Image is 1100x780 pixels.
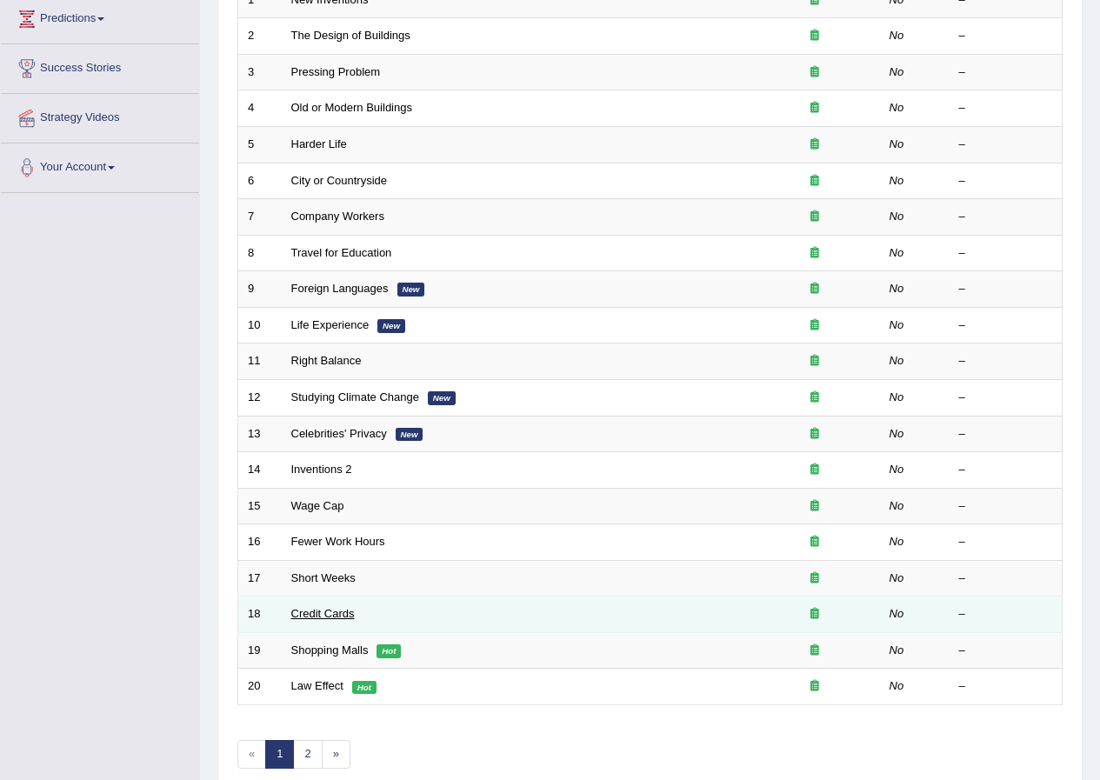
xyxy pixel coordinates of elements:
[959,606,1053,623] div: –
[890,246,904,259] em: No
[759,64,870,81] div: Exam occurring question
[238,524,282,561] td: 16
[238,271,282,308] td: 9
[759,281,870,297] div: Exam occurring question
[291,607,355,620] a: Credit Cards
[959,534,1053,550] div: –
[291,499,344,512] a: Wage Cap
[291,679,343,692] a: Law Effect
[890,29,904,42] em: No
[238,669,282,705] td: 20
[291,535,385,548] a: Fewer Work Hours
[238,416,282,452] td: 13
[291,571,356,584] a: Short Weeks
[238,163,282,199] td: 6
[1,44,199,88] a: Success Stories
[291,643,369,657] a: Shopping Malls
[890,101,904,114] em: No
[959,245,1053,262] div: –
[238,199,282,236] td: 7
[759,678,870,695] div: Exam occurring question
[890,65,904,78] em: No
[238,560,282,597] td: 17
[890,643,904,657] em: No
[959,137,1053,153] div: –
[890,571,904,584] em: No
[238,379,282,416] td: 12
[291,65,381,78] a: Pressing Problem
[890,427,904,440] em: No
[238,90,282,127] td: 4
[428,391,456,405] em: New
[890,679,904,692] em: No
[759,209,870,225] div: Exam occurring question
[291,390,419,403] a: Studying Climate Change
[959,462,1053,478] div: –
[759,606,870,623] div: Exam occurring question
[959,498,1053,515] div: –
[759,353,870,370] div: Exam occurring question
[759,245,870,262] div: Exam occurring question
[959,353,1053,370] div: –
[291,354,362,367] a: Right Balance
[1,94,199,137] a: Strategy Videos
[291,29,410,42] a: The Design of Buildings
[959,390,1053,406] div: –
[759,317,870,334] div: Exam occurring question
[291,318,370,331] a: Life Experience
[759,28,870,44] div: Exam occurring question
[959,28,1053,44] div: –
[238,597,282,633] td: 18
[959,570,1053,587] div: –
[291,101,412,114] a: Old or Modern Buildings
[759,534,870,550] div: Exam occurring question
[291,427,387,440] a: Celebrities' Privacy
[959,64,1053,81] div: –
[890,137,904,150] em: No
[759,173,870,190] div: Exam occurring question
[759,426,870,443] div: Exam occurring question
[291,463,352,476] a: Inventions 2
[377,319,405,333] em: New
[291,282,389,295] a: Foreign Languages
[238,343,282,380] td: 11
[759,100,870,117] div: Exam occurring question
[322,740,350,769] a: »
[959,173,1053,190] div: –
[352,681,377,695] em: Hot
[759,498,870,515] div: Exam occurring question
[890,535,904,548] em: No
[890,174,904,187] em: No
[959,678,1053,695] div: –
[238,307,282,343] td: 10
[890,318,904,331] em: No
[759,390,870,406] div: Exam occurring question
[291,137,347,150] a: Harder Life
[237,740,266,769] span: «
[959,281,1053,297] div: –
[377,644,401,658] em: Hot
[397,283,425,297] em: New
[759,462,870,478] div: Exam occurring question
[291,246,392,259] a: Travel for Education
[890,499,904,512] em: No
[959,426,1053,443] div: –
[238,488,282,524] td: 15
[238,452,282,489] td: 14
[1,143,199,187] a: Your Account
[238,235,282,271] td: 8
[238,632,282,669] td: 19
[890,210,904,223] em: No
[265,740,294,769] a: 1
[890,354,904,367] em: No
[291,210,384,223] a: Company Workers
[759,137,870,153] div: Exam occurring question
[238,18,282,55] td: 2
[238,127,282,163] td: 5
[890,607,904,620] em: No
[293,740,322,769] a: 2
[959,100,1053,117] div: –
[291,174,388,187] a: City or Countryside
[759,570,870,587] div: Exam occurring question
[959,643,1053,659] div: –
